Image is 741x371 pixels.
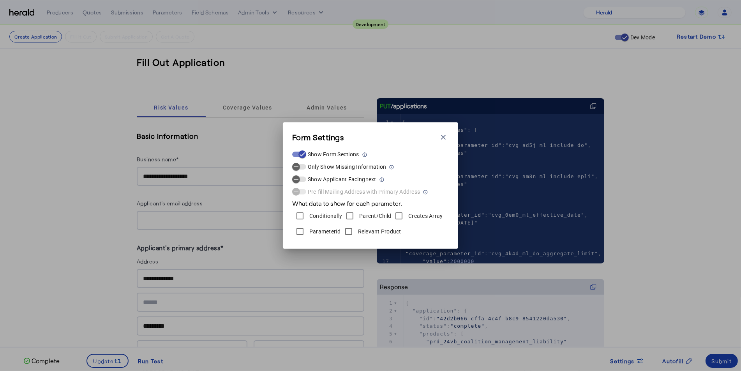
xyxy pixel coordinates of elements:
label: Only Show Missing Information [306,163,386,171]
label: Conditionally [308,212,342,220]
h3: Form Settings [292,132,344,143]
div: What data to show for each parameter. [292,196,449,208]
label: Relevant Product [356,228,401,235]
label: Parent/Child [358,212,391,220]
label: Pre-fill Mailing Address with Primary Address [306,188,420,196]
label: Show Applicant Facing text [306,175,376,183]
label: ParameterId [308,228,341,235]
label: Creates Array [407,212,443,220]
label: Show Form Sections [306,150,359,158]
